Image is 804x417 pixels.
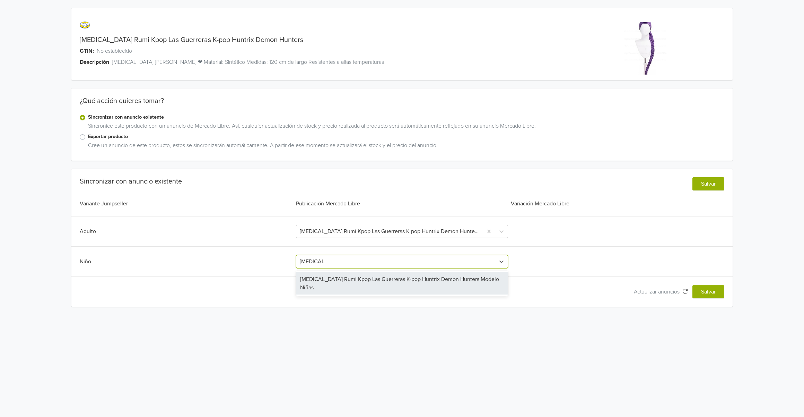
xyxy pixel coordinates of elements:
[88,113,724,121] label: Sincronizar con anuncio existente
[97,47,132,55] span: No establecido
[80,227,295,236] div: Adulto
[296,272,508,295] div: [MEDICAL_DATA] Rumi Kpop Las Guerreras K-pop Huntrix Demon Hunters Modelo Niñas
[112,58,384,66] span: [MEDICAL_DATA] [PERSON_NAME] ❤ Material: Sintético Medidas: 120 cm de largo Resistentes a altas t...
[88,133,724,141] label: Exportar producto
[85,122,724,133] div: Sincronice este producto con un anuncio de Mercado Libre. Así, cualquier actualización de stock y...
[624,22,676,75] img: product_image
[80,58,109,66] span: Descripción
[634,288,682,295] span: Actualizar anuncios
[629,285,692,298] button: Actualizar anuncios
[80,47,94,55] span: GTIN:
[692,285,724,298] button: Salvar
[509,199,724,208] div: Variación Mercado Libre
[85,141,724,152] div: Cree un anuncio de este producto, estos se sincronizarán automáticamente. A partir de ese momento...
[295,199,509,208] div: Publicación Mercado Libre
[80,199,295,208] div: Variante Jumpseller
[71,97,733,113] div: ¿Qué acción quieres tomar?
[80,257,295,266] div: Niño
[80,177,182,186] div: Sincronizar con anuncio existente
[80,36,303,44] a: [MEDICAL_DATA] Rumi Kpop Las Guerreras K-pop Huntrix Demon Hunters
[692,177,724,190] button: Salvar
